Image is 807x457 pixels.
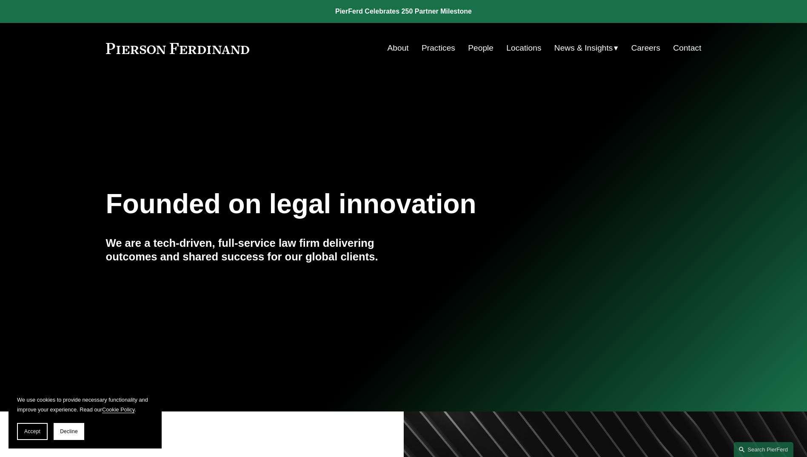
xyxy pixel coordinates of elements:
[631,40,660,56] a: Careers
[554,41,613,56] span: News & Insights
[106,236,404,264] h4: We are a tech-driven, full-service law firm delivering outcomes and shared success for our global...
[102,406,135,413] a: Cookie Policy
[734,442,793,457] a: Search this site
[506,40,541,56] a: Locations
[422,40,455,56] a: Practices
[9,386,162,448] section: Cookie banner
[106,189,602,220] h1: Founded on legal innovation
[54,423,84,440] button: Decline
[17,423,48,440] button: Accept
[24,428,40,434] span: Accept
[468,40,493,56] a: People
[554,40,619,56] a: folder dropdown
[388,40,409,56] a: About
[673,40,701,56] a: Contact
[17,395,153,414] p: We use cookies to provide necessary functionality and improve your experience. Read our .
[60,428,78,434] span: Decline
